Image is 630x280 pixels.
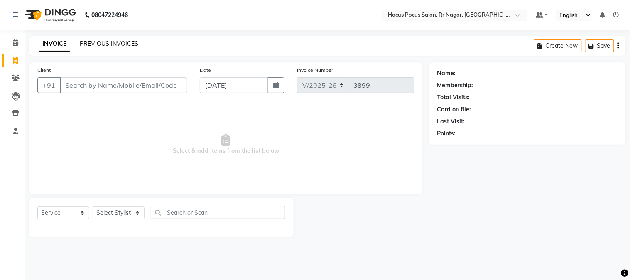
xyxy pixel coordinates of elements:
div: Points: [437,129,456,138]
button: Create New [534,39,582,52]
input: Search by Name/Mobile/Email/Code [60,77,187,93]
input: Search or Scan [151,206,285,219]
b: 08047224946 [91,3,128,27]
button: +91 [37,77,61,93]
label: Date [200,66,211,74]
img: logo [21,3,78,27]
div: Total Visits: [437,93,470,102]
div: Last Visit: [437,117,465,126]
span: Select & add items from the list below [37,103,414,186]
label: Invoice Number [297,66,333,74]
a: PREVIOUS INVOICES [80,40,138,47]
a: INVOICE [39,37,70,52]
div: Name: [437,69,456,78]
label: Client [37,66,51,74]
div: Card on file: [437,105,471,114]
div: Membership: [437,81,473,90]
button: Save [585,39,614,52]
